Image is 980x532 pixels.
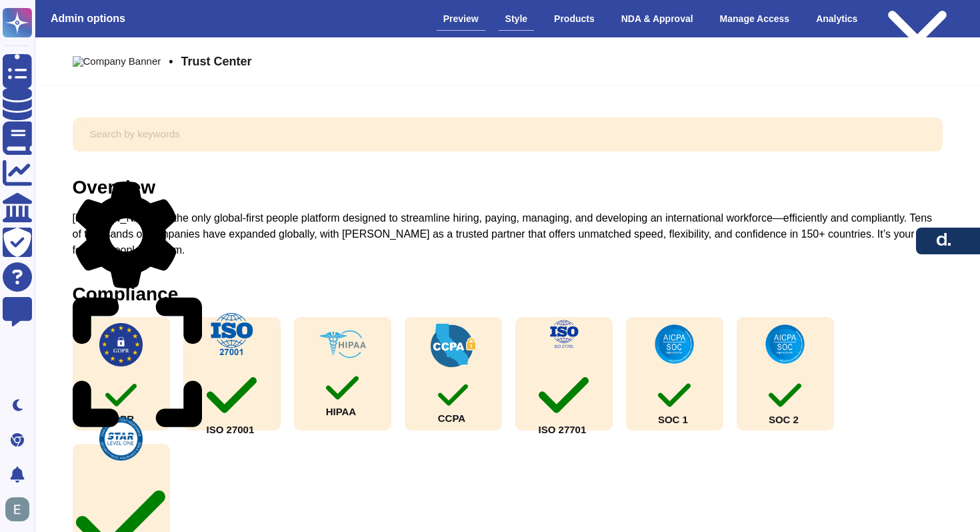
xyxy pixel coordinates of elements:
[658,376,691,424] div: SOC 1
[542,312,585,356] img: check
[181,55,252,67] span: Trust Center
[51,12,125,25] h3: Admin options
[82,123,933,146] input: Search by keywords
[169,55,173,67] span: •
[73,285,179,304] div: Compliance
[653,322,696,366] img: check
[207,366,257,435] div: ISO 27001
[3,495,39,524] button: user
[73,210,943,258] div: [PERSON_NAME] is the only global-first people platform designed to streamline hiring, paying, man...
[539,366,589,435] div: ISO 27701
[209,312,255,356] img: check
[5,497,29,521] img: user
[431,324,475,367] img: check
[73,178,156,197] div: Overview
[437,7,485,31] div: Preview
[547,7,601,30] div: Products
[326,369,359,417] div: HIPAA
[763,322,807,366] img: check
[615,7,700,30] div: NDA & Approval
[99,417,143,461] img: check
[319,330,366,358] img: check
[713,7,797,30] div: Manage Access
[73,56,161,67] img: Company Banner
[438,378,469,423] div: CCPA
[769,376,801,424] div: SOC 2
[499,7,534,31] div: Style
[809,7,864,30] div: Analytics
